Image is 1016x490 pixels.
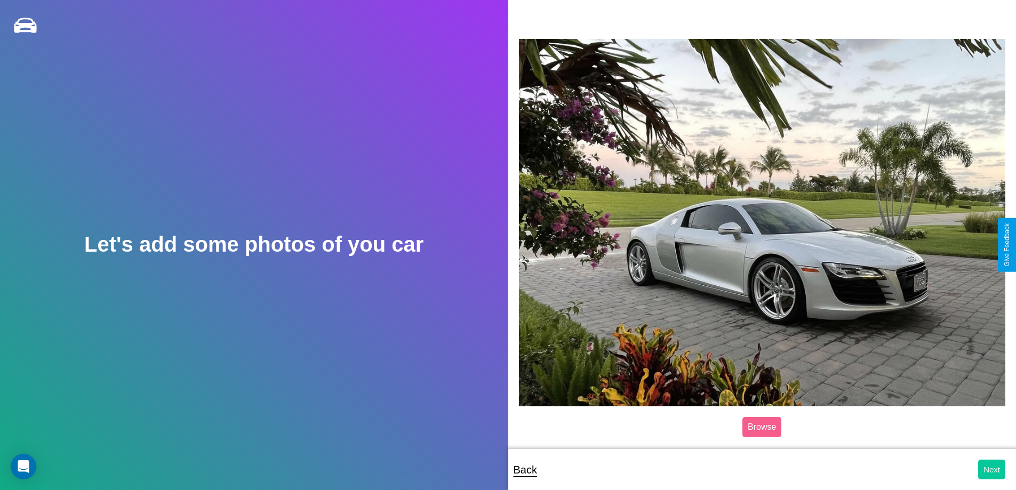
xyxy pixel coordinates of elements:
[11,454,36,479] div: Open Intercom Messenger
[519,39,1006,406] img: posted
[1003,223,1011,267] div: Give Feedback
[742,417,781,437] label: Browse
[978,460,1005,479] button: Next
[84,232,423,256] h2: Let's add some photos of you car
[514,460,537,479] p: Back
